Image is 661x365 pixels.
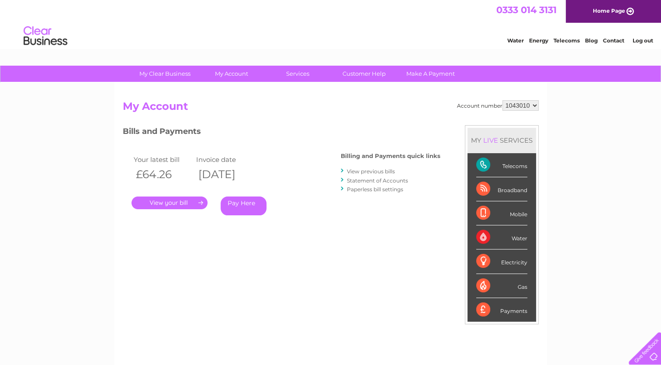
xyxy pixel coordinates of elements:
div: Water [476,225,527,249]
div: Broadband [476,177,527,201]
a: Contact [603,37,624,44]
a: Paperless bill settings [347,186,403,193]
h4: Billing and Payments quick links [341,153,440,159]
a: Water [507,37,524,44]
div: Clear Business is a trading name of Verastar Limited (registered in [GEOGRAPHIC_DATA] No. 3667643... [125,5,537,42]
div: Gas [476,274,527,298]
th: [DATE] [194,165,257,183]
h3: Bills and Payments [123,125,440,140]
div: Electricity [476,249,527,274]
a: Log out [632,37,653,44]
a: Services [262,66,334,82]
a: Blog [585,37,598,44]
td: Invoice date [194,154,257,165]
img: logo.png [23,23,68,49]
a: . [132,197,208,209]
a: Energy [529,37,548,44]
a: Statement of Accounts [347,177,408,184]
div: Telecoms [476,153,527,177]
div: LIVE [481,136,500,144]
a: My Account [195,66,267,82]
h2: My Account [123,100,539,117]
a: Customer Help [328,66,400,82]
td: Your latest bill [132,154,194,165]
a: View previous bills [347,168,395,175]
a: Pay Here [221,197,266,215]
div: MY SERVICES [467,128,536,153]
a: Telecoms [554,37,580,44]
a: 0333 014 3131 [496,4,557,15]
a: My Clear Business [129,66,201,82]
a: Make A Payment [395,66,467,82]
div: Account number [457,100,539,111]
div: Payments [476,298,527,322]
div: Mobile [476,201,527,225]
th: £64.26 [132,165,194,183]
